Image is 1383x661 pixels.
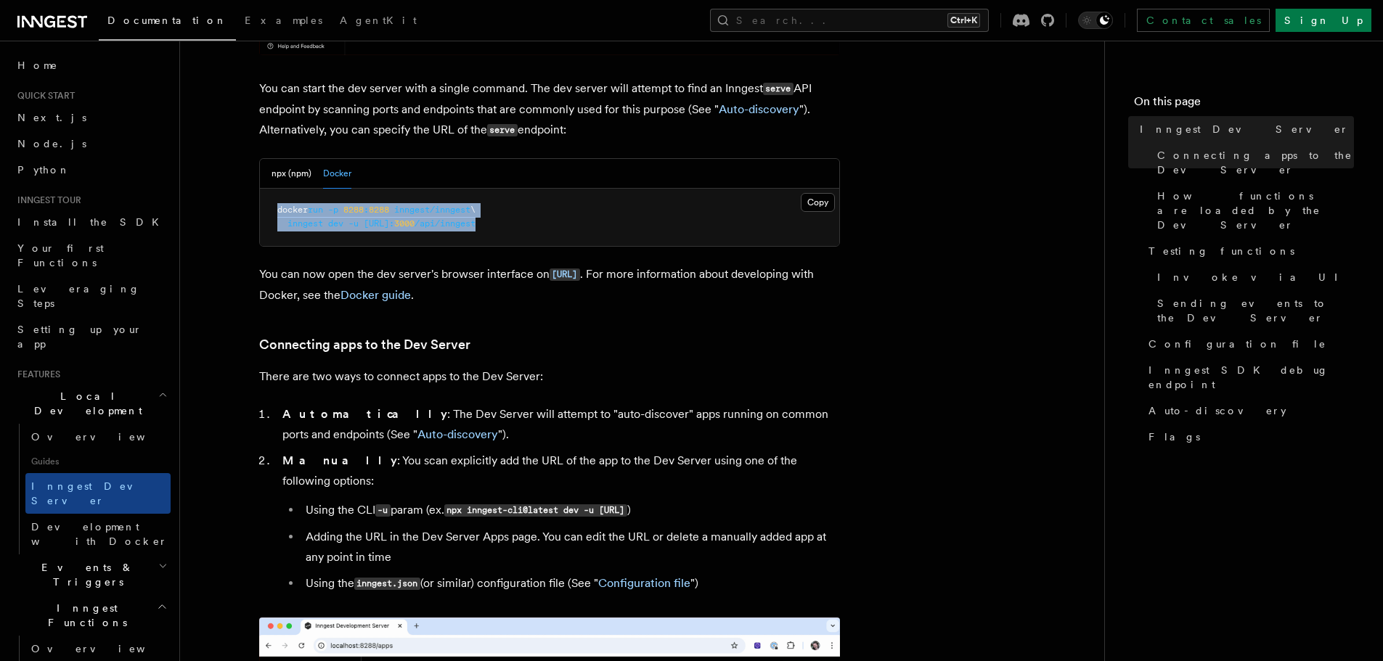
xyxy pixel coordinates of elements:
[1157,296,1354,325] span: Sending events to the Dev Server
[12,424,171,554] div: Local Development
[282,407,447,421] strong: Automatically
[354,578,420,590] code: inngest.json
[99,4,236,41] a: Documentation
[1149,403,1286,418] span: Auto-discovery
[301,527,840,567] li: Adding the URL in the Dev Server Apps page. You can edit the URL or delete a manually added app a...
[1157,270,1350,284] span: Invoke via UI
[272,159,311,189] button: npx (npm)
[947,13,980,28] kbd: Ctrl+K
[328,218,343,229] span: dev
[1149,244,1294,258] span: Testing functions
[17,324,142,350] span: Setting up your app
[12,383,171,424] button: Local Development
[598,576,690,590] a: Configuration file
[1143,331,1354,357] a: Configuration file
[710,9,989,32] button: Search...Ctrl+K
[17,58,58,73] span: Home
[259,366,840,387] p: There are two ways to connect apps to the Dev Server:
[369,205,389,215] span: 8288
[550,268,580,281] code: [URL]
[17,112,86,123] span: Next.js
[277,205,308,215] span: docker
[364,205,369,215] span: :
[1149,337,1326,351] span: Configuration file
[12,209,171,235] a: Install the SDK
[417,427,498,441] a: Auto-discovery
[301,573,840,594] li: Using the (or similar) configuration file (See " ")
[1143,357,1354,398] a: Inngest SDK debug endpoint
[12,601,157,630] span: Inngest Functions
[1151,290,1354,331] a: Sending events to the Dev Server
[17,164,70,176] span: Python
[375,504,391,517] code: -u
[25,473,171,514] a: Inngest Dev Server
[245,15,322,26] span: Examples
[25,424,171,450] a: Overview
[394,205,470,215] span: inngest/inngest
[12,389,158,418] span: Local Development
[1276,9,1371,32] a: Sign Up
[259,78,840,141] p: You can start the dev server with a single command. The dev server will attempt to find an Innges...
[308,205,323,215] span: run
[282,453,397,467] strong: Manually
[12,560,158,589] span: Events & Triggers
[1157,148,1354,177] span: Connecting apps to the Dev Server
[12,104,171,131] a: Next.js
[444,504,627,517] code: npx inngest-cli@latest dev -u [URL]
[12,157,171,183] a: Python
[1151,183,1354,238] a: How functions are loaded by the Dev Server
[801,193,835,212] button: Copy
[340,15,417,26] span: AgentKit
[17,138,86,149] span: Node.js
[1143,424,1354,450] a: Flags
[1151,264,1354,290] a: Invoke via UI
[415,218,476,229] span: /api/inngest
[1151,142,1354,183] a: Connecting apps to the Dev Server
[1157,189,1354,232] span: How functions are loaded by the Dev Server
[278,451,840,594] li: : You scan explicitly add the URL of the app to the Dev Server using one of the following options:
[12,52,171,78] a: Home
[278,404,840,445] li: : The Dev Server will attempt to "auto-discover" apps running on common ports and endpoints (See ...
[364,218,394,229] span: [URL]:
[31,480,155,506] span: Inngest Dev Server
[328,205,338,215] span: -p
[550,267,580,281] a: [URL]
[25,450,171,473] span: Guides
[301,500,840,521] li: Using the CLI param (ex. )
[719,102,799,116] a: Auto-discovery
[12,554,171,595] button: Events & Triggers
[31,643,181,654] span: Overview
[107,15,227,26] span: Documentation
[17,216,168,228] span: Install the SDK
[12,90,75,102] span: Quick start
[31,521,168,547] span: Development with Docker
[343,205,364,215] span: 8288
[25,514,171,554] a: Development with Docker
[394,218,415,229] span: 3000
[331,4,425,39] a: AgentKit
[17,283,140,309] span: Leveraging Steps
[1143,238,1354,264] a: Testing functions
[487,124,518,136] code: serve
[31,431,181,443] span: Overview
[12,595,171,636] button: Inngest Functions
[287,218,323,229] span: inngest
[12,131,171,157] a: Node.js
[12,316,171,357] a: Setting up your app
[1078,12,1113,29] button: Toggle dark mode
[259,334,470,355] a: Connecting apps to the Dev Server
[1149,363,1354,392] span: Inngest SDK debug endpoint
[1134,116,1354,142] a: Inngest Dev Server
[12,235,171,276] a: Your first Functions
[1137,9,1270,32] a: Contact sales
[340,288,411,302] a: Docker guide
[12,194,81,206] span: Inngest tour
[470,205,476,215] span: \
[259,264,840,305] p: You can now open the dev server's browser interface on . For more information about developing wi...
[763,83,794,95] code: serve
[236,4,331,39] a: Examples
[323,159,351,189] button: Docker
[1134,93,1354,116] h4: On this page
[1143,398,1354,424] a: Auto-discovery
[1149,430,1200,444] span: Flags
